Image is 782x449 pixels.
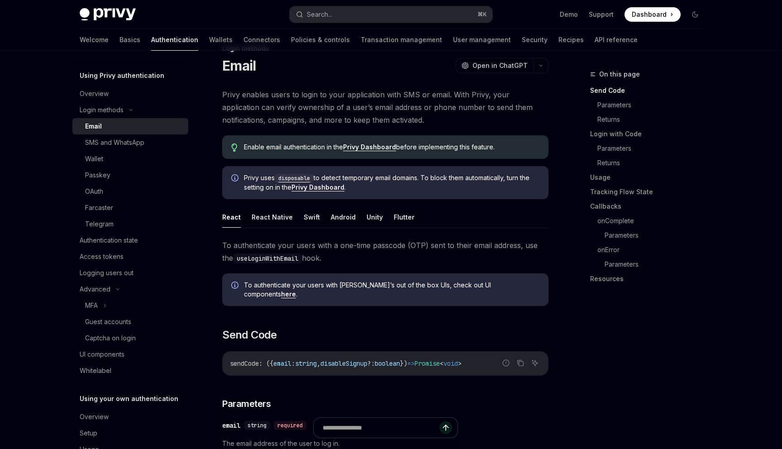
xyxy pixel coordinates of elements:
button: Search...⌘K [290,6,492,23]
div: Advanced [80,284,110,295]
a: Policies & controls [291,29,350,51]
span: ⌘ K [477,11,487,18]
a: Wallet [72,151,188,167]
span: => [407,359,415,368]
a: Returns [597,112,710,127]
span: void [443,359,458,368]
div: Authentication state [80,235,138,246]
div: Overview [80,88,109,99]
a: Email [72,118,188,134]
button: Android [331,206,356,228]
span: ?: [367,359,375,368]
span: Parameters [222,397,271,410]
button: Send message [439,421,452,434]
button: Open in ChatGPT [456,58,533,73]
span: boolean [375,359,400,368]
a: SMS and WhatsApp [72,134,188,151]
a: Parameters [597,98,710,112]
span: Dashboard [632,10,667,19]
a: Parameters [605,228,710,243]
div: Search... [307,9,332,20]
a: Security [522,29,548,51]
span: Privy uses to detect temporary email domains. To block them automatically, turn the setting on in... [244,173,539,192]
a: Recipes [558,29,584,51]
span: , [317,359,320,368]
span: Open in ChatGPT [472,61,528,70]
h1: Email [222,57,256,74]
div: Setup [80,428,97,439]
a: Overview [72,86,188,102]
a: Authentication state [72,232,188,248]
div: OAuth [85,186,103,197]
span: string [295,359,317,368]
a: here [281,290,296,298]
div: UI components [80,349,124,360]
button: Ask AI [529,357,541,369]
span: : [291,359,295,368]
a: Resources [590,272,710,286]
a: Tracking Flow State [590,185,710,199]
a: Send Code [590,83,710,98]
div: Access tokens [80,251,124,262]
a: Logging users out [72,265,188,281]
a: onError [597,243,710,257]
svg: Info [231,282,240,291]
a: Transaction management [361,29,442,51]
h5: Using your own authentication [80,393,178,404]
a: Privy Dashboard [291,183,344,191]
div: Email [85,121,102,132]
a: Support [589,10,614,19]
div: Passkey [85,170,110,181]
button: Toggle dark mode [688,7,702,22]
a: Basics [119,29,140,51]
a: UI components [72,346,188,363]
div: Guest accounts [85,316,131,327]
button: Swift [304,206,320,228]
code: useLoginWithEmail [233,253,302,263]
a: OAuth [72,183,188,200]
a: Welcome [80,29,109,51]
div: MFA [85,300,98,311]
button: Flutter [394,206,415,228]
span: Enable email authentication in the before implementing this feature. [244,143,539,152]
a: Privy Dashboard [343,143,396,151]
span: < [440,359,443,368]
svg: Tip [231,143,238,152]
a: Overview [72,409,188,425]
a: Demo [560,10,578,19]
a: Login with Code [590,127,710,141]
button: React Native [252,206,293,228]
span: sendCode [230,359,259,368]
img: dark logo [80,8,136,21]
svg: Info [231,174,240,183]
div: SMS and WhatsApp [85,137,144,148]
a: Usage [590,170,710,185]
a: Authentication [151,29,198,51]
div: Overview [80,411,109,422]
a: Captcha on login [72,330,188,346]
a: Connectors [243,29,280,51]
div: Wallet [85,153,103,164]
a: Farcaster [72,200,188,216]
a: Guest accounts [72,314,188,330]
span: To authenticate your users with a one-time passcode (OTP) sent to their email address, use the hook. [222,239,548,264]
span: Promise [415,359,440,368]
span: Send Code [222,328,277,342]
span: }) [400,359,407,368]
a: API reference [595,29,638,51]
a: Passkey [72,167,188,183]
div: Whitelabel [80,365,111,376]
span: disableSignup [320,359,367,368]
div: Login methods [80,105,124,115]
button: React [222,206,241,228]
span: : ({ [259,359,273,368]
div: Logging users out [80,267,134,278]
span: > [458,359,462,368]
a: disposable [275,174,314,182]
a: Callbacks [590,199,710,214]
button: Unity [367,206,383,228]
a: Telegram [72,216,188,232]
h5: Using Privy authentication [80,70,164,81]
a: Setup [72,425,188,441]
button: Report incorrect code [500,357,512,369]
